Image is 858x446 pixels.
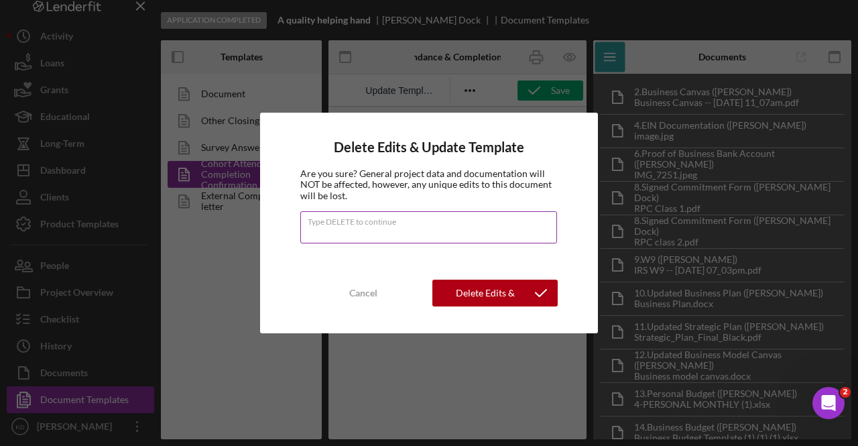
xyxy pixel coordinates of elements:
iframe: Intercom live chat [812,387,845,419]
div: Delete Edits & Update Template [446,280,524,306]
span: Are you sure? General project data and documentation will NOT be affected, however, any unique ed... [300,168,552,201]
span: 2 [840,387,851,398]
div: Cancel [349,280,377,306]
h4: Delete Edits & Update Template [300,140,558,155]
button: Cancel [300,280,426,306]
button: Delete Edits & Update Template [432,280,558,306]
label: Type DELETE to continue [308,212,557,227]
